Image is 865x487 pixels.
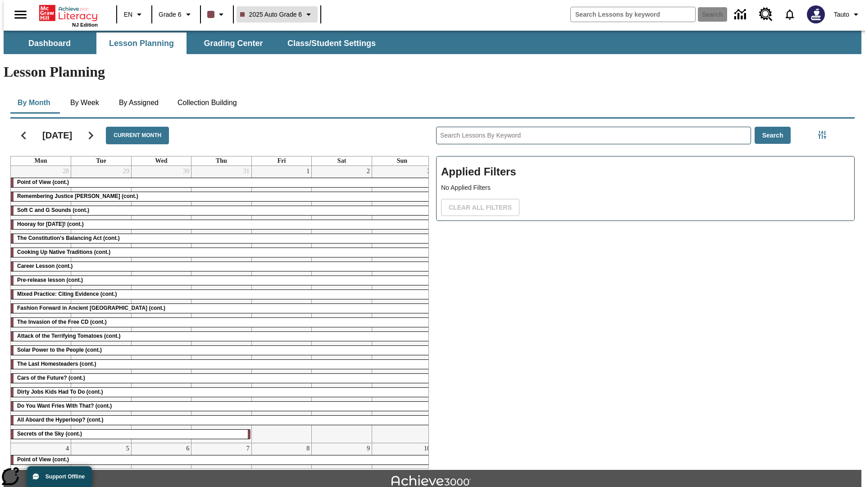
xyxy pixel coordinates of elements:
[571,7,695,22] input: search field
[96,32,187,54] button: Lesson Planning
[365,166,372,177] a: August 2, 2025
[12,124,35,147] button: Previous
[17,235,120,241] span: The Constitution's Balancing Act (cont.)
[33,156,49,165] a: Monday
[124,443,131,454] a: August 5, 2025
[729,2,754,27] a: Data Center
[10,92,58,114] button: By Month
[11,234,432,243] div: The Constitution's Balancing Act (cont.)
[807,5,825,23] img: Avatar
[112,92,166,114] button: By Assigned
[17,305,165,311] span: Fashion Forward in Ancient Rome (cont.)
[17,207,89,213] span: Soft C and G Sounds (cont.)
[188,32,278,54] button: Grading Center
[71,166,132,443] td: July 29, 2025
[372,166,432,443] td: August 3, 2025
[425,166,432,177] a: August 3, 2025
[17,403,112,409] span: Do You Want Fries With That? (cont.)
[17,249,110,255] span: Cooking Up Native Traditions (cont.)
[11,416,432,425] div: All Aboard the Hyperloop? (cont.)
[11,304,432,313] div: Fashion Forward in Ancient Rome (cont.)
[17,361,96,367] span: The Last Homesteaders (cont.)
[429,115,855,469] div: Search
[755,127,791,144] button: Search
[801,3,830,26] button: Select a new avatar
[153,156,169,165] a: Wednesday
[39,3,98,28] div: Home
[11,166,71,443] td: July 28, 2025
[11,248,432,257] div: Cooking Up Native Traditions (cont.)
[184,443,191,454] a: August 6, 2025
[245,443,251,454] a: August 7, 2025
[17,221,84,227] span: Hooray for Constitution Day! (cont.)
[336,156,348,165] a: Saturday
[17,417,104,423] span: All Aboard the Hyperloop? (cont.)
[121,166,131,177] a: July 29, 2025
[754,2,778,27] a: Resource Center, Will open in new tab
[120,6,149,23] button: Language: EN, Select a language
[155,6,197,23] button: Grade: Grade 6, Select a grade
[11,455,432,464] div: Point of View (cont.)
[813,126,831,144] button: Filters Side menu
[11,276,432,285] div: Pre-release lesson (cont.)
[11,206,432,215] div: Soft C and G Sounds (cont.)
[11,346,432,355] div: Solar Power to the People (cont.)
[72,22,98,28] span: NJ Edition
[214,156,229,165] a: Thursday
[11,374,432,383] div: Cars of the Future? (cont.)
[312,166,372,443] td: August 2, 2025
[3,115,429,469] div: Calendar
[4,32,384,54] div: SubNavbar
[830,6,865,23] button: Profile/Settings
[170,92,244,114] button: Collection Building
[7,1,34,28] button: Open side menu
[4,64,861,80] h1: Lesson Planning
[17,389,103,395] span: Dirty Jobs Kids Had To Do (cont.)
[11,290,432,299] div: Mixed Practice: Citing Evidence (cont.)
[11,388,432,397] div: Dirty Jobs Kids Had To Do (cont.)
[11,178,432,187] div: Point of View (cont.)
[441,161,850,183] h2: Applied Filters
[11,402,432,411] div: Do You Want Fries With That? (cont.)
[17,291,117,297] span: Mixed Practice: Citing Evidence (cont.)
[17,456,69,463] span: Point of View (cont.)
[4,31,861,54] div: SubNavbar
[64,443,71,454] a: August 4, 2025
[11,262,432,271] div: Career Lesson (cont.)
[437,127,751,144] input: Search Lessons By Keyword
[11,192,432,201] div: Remembering Justice O'Connor (cont.)
[305,443,311,454] a: August 8, 2025
[17,179,69,185] span: Point of View (cont.)
[251,166,312,443] td: August 1, 2025
[276,156,288,165] a: Friday
[436,156,855,221] div: Applied Filters
[11,318,432,327] div: The Invasion of the Free CD (cont.)
[79,124,102,147] button: Next
[17,193,138,199] span: Remembering Justice O'Connor (cont.)
[27,466,92,487] button: Support Offline
[240,10,302,19] span: 2025 Auto Grade 6
[46,473,85,480] span: Support Offline
[11,332,432,341] div: Attack of the Terrifying Tomatoes (cont.)
[17,431,82,437] span: Secrets of the Sky (cont.)
[106,127,169,144] button: Current Month
[61,166,71,177] a: July 28, 2025
[441,183,850,193] p: No Applied Filters
[422,443,432,454] a: August 10, 2025
[131,166,191,443] td: July 30, 2025
[94,156,108,165] a: Tuesday
[305,166,311,177] a: August 1, 2025
[17,319,107,325] span: The Invasion of the Free CD (cont.)
[395,156,409,165] a: Sunday
[17,347,102,353] span: Solar Power to the People (cont.)
[778,3,801,26] a: Notifications
[62,92,107,114] button: By Week
[204,6,230,23] button: Class color is dark brown. Change class color
[11,360,432,369] div: The Last Homesteaders (cont.)
[181,166,191,177] a: July 30, 2025
[241,166,251,177] a: July 31, 2025
[17,277,83,283] span: Pre-release lesson (cont.)
[39,4,98,22] a: Home
[365,443,372,454] a: August 9, 2025
[237,6,318,23] button: Class: 2025 Auto Grade 6, Select your class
